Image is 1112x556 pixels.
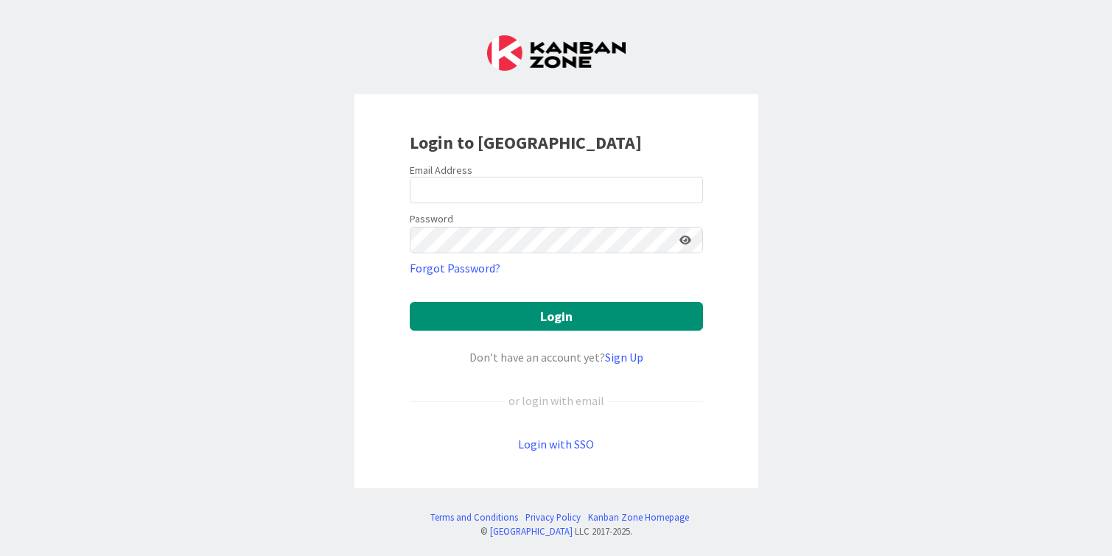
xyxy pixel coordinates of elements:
[505,392,608,409] div: or login with email
[410,259,500,277] a: Forgot Password?
[525,510,581,524] a: Privacy Policy
[410,211,453,227] label: Password
[588,510,689,524] a: Kanban Zone Homepage
[410,163,472,177] label: Email Address
[430,510,518,524] a: Terms and Conditions
[423,524,689,538] div: © LLC 2017- 2025 .
[410,302,703,331] button: Login
[490,525,573,537] a: [GEOGRAPHIC_DATA]
[605,350,643,365] a: Sign Up
[487,35,626,71] img: Kanban Zone
[410,131,642,154] b: Login to [GEOGRAPHIC_DATA]
[518,437,594,451] a: Login with SSO
[410,348,703,366] div: Don’t have an account yet?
